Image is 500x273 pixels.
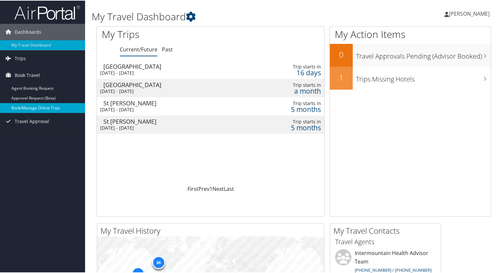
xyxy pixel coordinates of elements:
h1: My Action Items [330,27,491,41]
div: [GEOGRAPHIC_DATA] [103,63,246,69]
a: [PERSON_NAME] [444,3,496,23]
a: First [187,185,198,192]
span: [PERSON_NAME] [449,9,490,17]
h3: Trips Missing Hotels [356,71,491,83]
h1: My Trips [102,27,225,41]
div: a month [268,87,321,93]
div: [GEOGRAPHIC_DATA] [103,81,246,87]
span: Travel Approval [15,113,49,129]
span: Book Travel [15,66,40,83]
h1: My Travel Dashboard [92,9,361,23]
h2: 1 [330,71,353,82]
h2: My Travel History [100,225,324,236]
div: Trip starts in [268,118,321,124]
h3: Travel Approvals Pending (Advisor Booked) [356,48,491,60]
div: [DATE] - [DATE] [100,124,243,130]
div: [DATE] - [DATE] [100,69,243,75]
a: Current/Future [120,45,157,52]
a: [PHONE_NUMBER] / [PHONE_NUMBER] [355,266,432,272]
a: Next [212,185,224,192]
div: 5 months [268,106,321,112]
span: Dashboards [15,23,41,40]
a: 0Travel Approvals Pending (Advisor Booked) [330,43,491,66]
a: Past [162,45,173,52]
div: Trip starts in [268,63,321,69]
a: Last [224,185,234,192]
div: 16 days [268,69,321,75]
a: 1 [209,185,212,192]
div: [DATE] - [DATE] [100,106,243,112]
h2: 0 [330,48,353,60]
img: airportal-logo.png [14,4,80,20]
div: 98 [152,255,165,268]
div: St [PERSON_NAME] [103,100,246,105]
a: 1Trips Missing Hotels [330,66,491,89]
div: St [PERSON_NAME] [103,118,246,124]
div: [DATE] - [DATE] [100,88,243,94]
h3: Travel Agents [335,237,436,246]
div: 5 months [268,124,321,130]
span: Trips [15,50,26,66]
div: Trip starts in [268,100,321,106]
a: Prev [198,185,209,192]
div: Trip starts in [268,82,321,87]
h2: My Travel Contacts [333,225,441,236]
